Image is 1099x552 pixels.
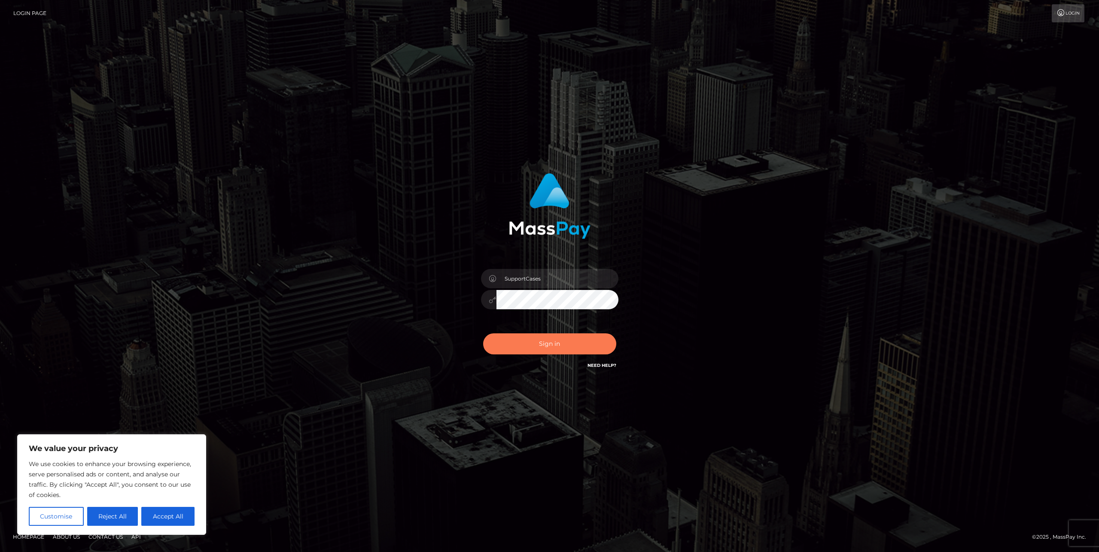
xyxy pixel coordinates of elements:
[1052,4,1084,22] a: Login
[13,4,46,22] a: Login Page
[588,363,616,368] a: Need Help?
[483,333,616,354] button: Sign in
[509,173,591,239] img: MassPay Login
[17,434,206,535] div: We value your privacy
[29,459,195,500] p: We use cookies to enhance your browsing experience, serve personalised ads or content, and analys...
[1032,532,1093,542] div: © 2025 , MassPay Inc.
[87,507,138,526] button: Reject All
[496,269,618,288] input: Username...
[29,443,195,454] p: We value your privacy
[49,530,83,543] a: About Us
[9,530,48,543] a: Homepage
[141,507,195,526] button: Accept All
[85,530,126,543] a: Contact Us
[29,507,84,526] button: Customise
[128,530,144,543] a: API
